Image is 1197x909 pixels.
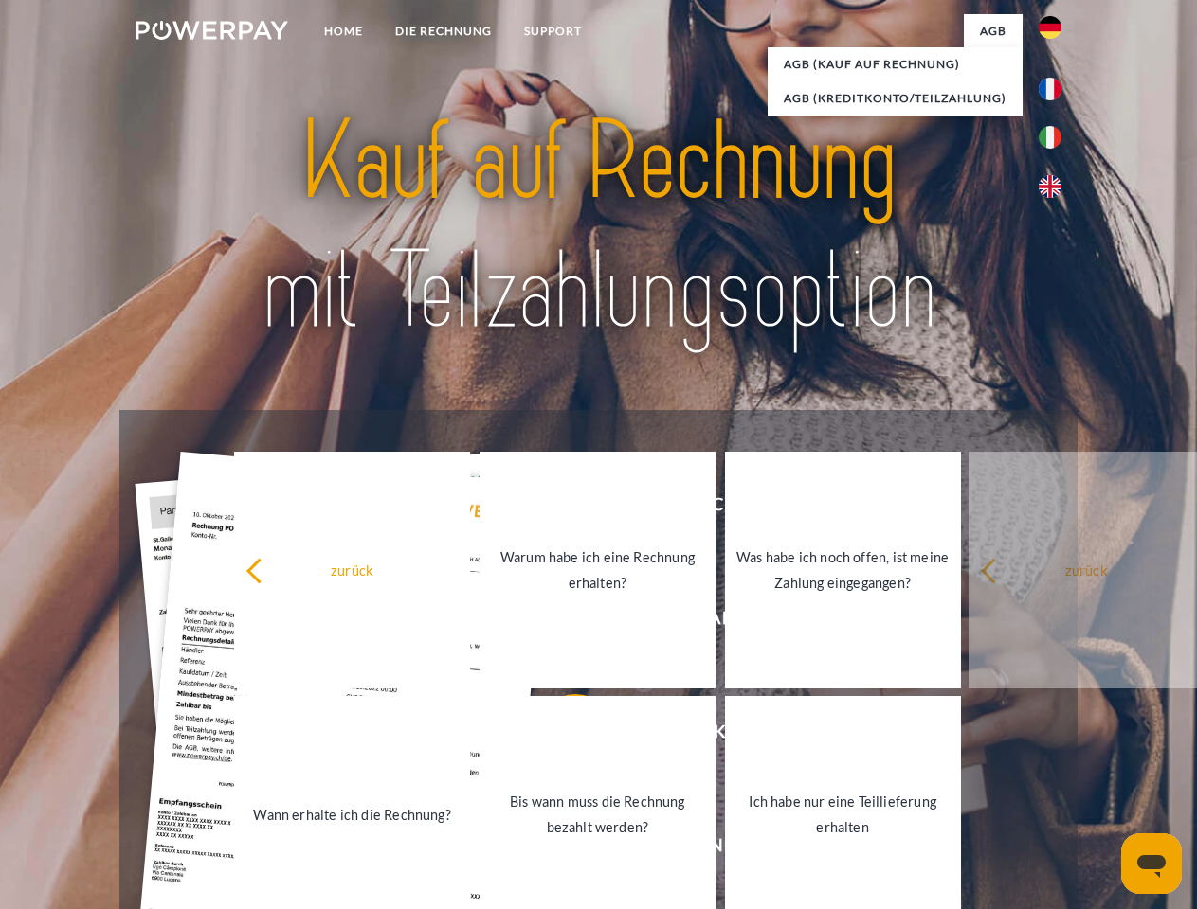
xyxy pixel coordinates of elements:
[768,47,1023,81] a: AGB (Kauf auf Rechnung)
[181,91,1016,363] img: title-powerpay_de.svg
[136,21,288,40] img: logo-powerpay-white.svg
[736,789,950,840] div: Ich habe nur eine Teillieferung erhalten
[964,14,1023,48] a: agb
[736,544,950,596] div: Was habe ich noch offen, ist meine Zahlung eingegangen?
[508,14,598,48] a: SUPPORT
[1039,126,1061,149] img: it
[725,452,961,688] a: Was habe ich noch offen, ist meine Zahlung eingegangen?
[491,544,704,596] div: Warum habe ich eine Rechnung erhalten?
[1039,78,1061,100] img: fr
[379,14,508,48] a: DIE RECHNUNG
[245,557,459,582] div: zurück
[1039,16,1061,39] img: de
[980,557,1193,582] div: zurück
[245,801,459,827] div: Wann erhalte ich die Rechnung?
[491,789,704,840] div: Bis wann muss die Rechnung bezahlt werden?
[1039,175,1061,198] img: en
[1121,833,1182,894] iframe: Schaltfläche zum Öffnen des Messaging-Fensters
[308,14,379,48] a: Home
[768,81,1023,116] a: AGB (Kreditkonto/Teilzahlung)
